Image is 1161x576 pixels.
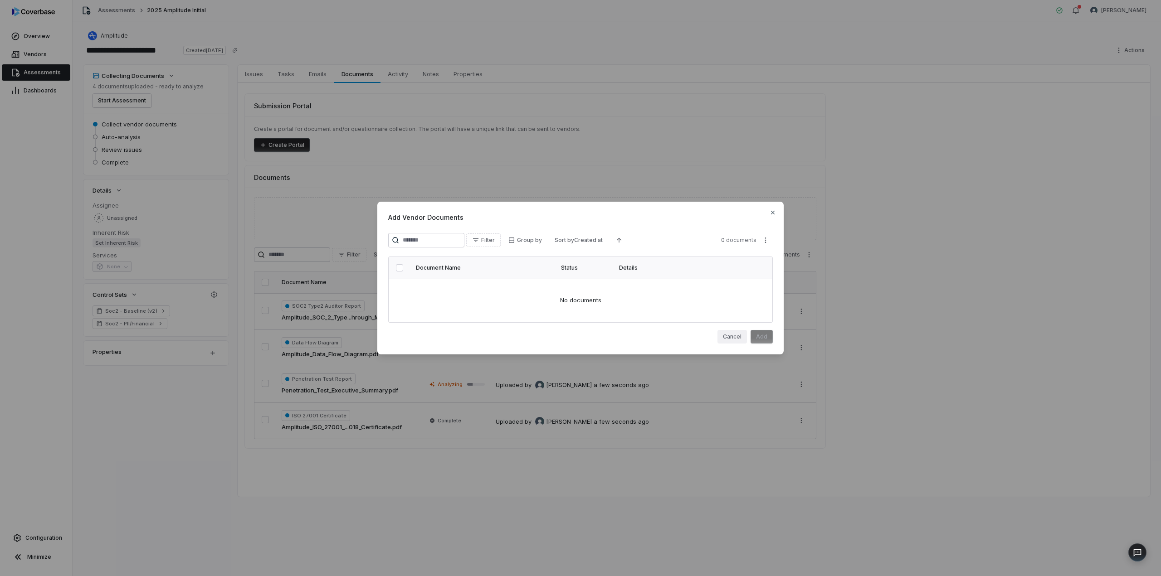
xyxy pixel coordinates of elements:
td: No documents [389,279,772,322]
span: 0 documents [721,237,756,244]
button: More actions [758,233,773,247]
button: Cancel [717,330,747,344]
span: Filter [481,237,495,244]
div: Details [619,264,765,271]
button: Group by [502,233,547,247]
button: Filter [466,233,501,247]
button: Sort byCreated at [549,233,608,247]
button: Ascending [610,233,628,247]
div: Document Name [416,264,550,271]
div: Status [561,264,608,271]
span: Add Vendor Documents [388,213,773,222]
svg: Ascending [615,237,623,244]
